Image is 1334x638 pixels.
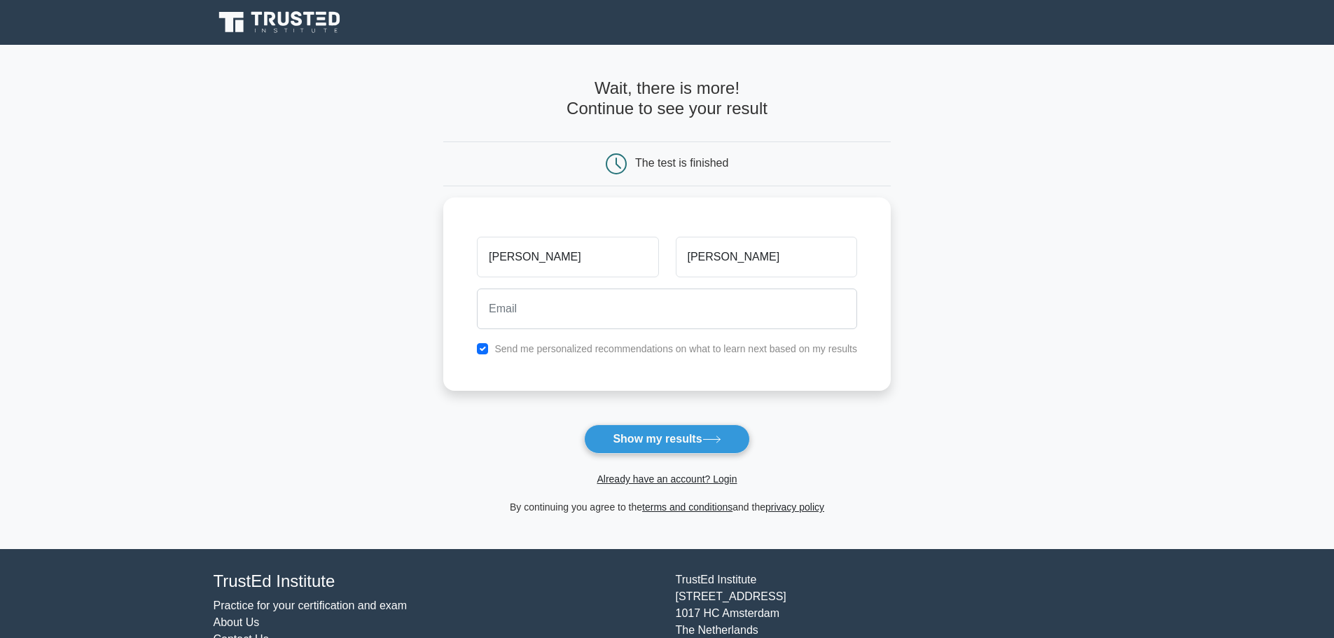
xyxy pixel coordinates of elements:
[494,343,857,354] label: Send me personalized recommendations on what to learn next based on my results
[676,237,857,277] input: Last name
[477,289,857,329] input: Email
[214,616,260,628] a: About Us
[635,157,728,169] div: The test is finished
[642,501,732,513] a: terms and conditions
[435,499,899,515] div: By continuing you agree to the and the
[477,237,658,277] input: First name
[214,571,659,592] h4: TrustEd Institute
[765,501,824,513] a: privacy policy
[214,599,408,611] a: Practice for your certification and exam
[597,473,737,485] a: Already have an account? Login
[584,424,749,454] button: Show my results
[443,78,891,119] h4: Wait, there is more! Continue to see your result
